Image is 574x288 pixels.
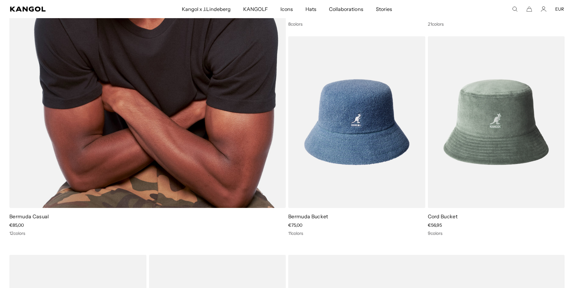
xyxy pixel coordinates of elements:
[288,222,302,228] span: €75,00
[555,6,564,12] button: EUR
[288,21,425,27] div: 8 colors
[288,230,425,236] div: 11 colors
[541,6,546,12] a: Account
[9,230,286,236] div: 12 colors
[288,213,328,220] a: Bermuda Bucket
[288,36,425,208] img: Bermuda Bucket
[9,213,49,220] a: Bermuda Casual
[428,21,565,27] div: 21 colors
[428,213,458,220] a: Cord Bucket
[9,222,24,228] span: €85,00
[428,230,565,236] div: 9 colors
[512,6,518,12] summary: Search here
[10,7,120,12] a: Kangol
[526,6,532,12] button: Cart
[428,36,565,208] img: Cord Bucket
[428,222,442,228] span: €56,95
